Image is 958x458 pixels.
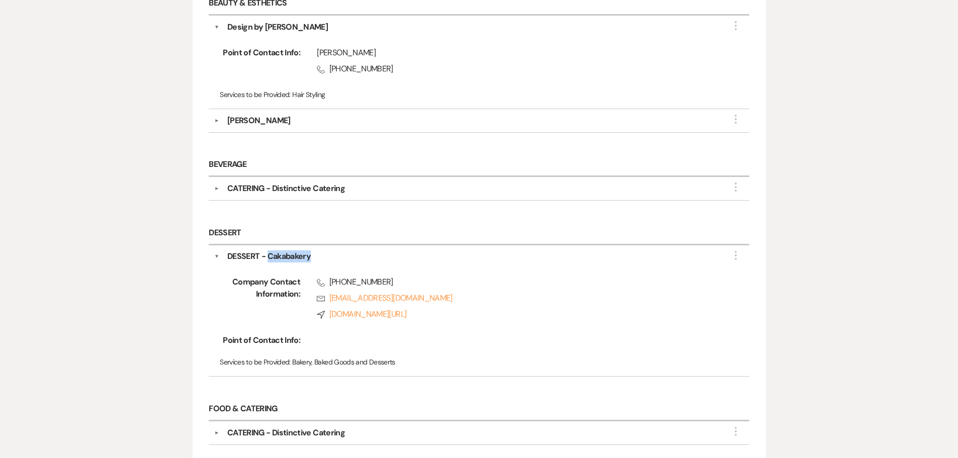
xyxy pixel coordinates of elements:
[220,276,300,324] span: Company Contact Information:
[227,427,345,439] div: CATERING - Distinctive Catering
[227,115,291,127] div: [PERSON_NAME]
[211,118,223,123] button: ▼
[214,21,219,33] button: ▼
[220,47,300,79] span: Point of Contact Info:
[209,222,749,245] h6: Dessert
[214,250,219,262] button: ▼
[220,357,291,367] span: Services to be Provided:
[227,250,311,262] div: DESSERT - Cakabakery
[211,186,223,191] button: ▼
[317,63,717,75] span: [PHONE_NUMBER]
[220,90,291,99] span: Services to be Provided:
[317,308,717,320] a: [DOMAIN_NAME][URL]
[209,154,749,177] h6: Beverage
[209,398,749,421] h6: Food & Catering
[211,430,223,435] button: ▼
[317,292,717,304] a: [EMAIL_ADDRESS][DOMAIN_NAME]
[317,47,717,59] div: [PERSON_NAME]
[220,89,738,100] p: Hair Styling
[227,182,345,195] div: CATERING - Distinctive Catering
[227,21,328,33] div: Design by [PERSON_NAME]
[317,276,717,288] span: [PHONE_NUMBER]
[220,356,738,368] p: Bakery, Baked Goods and Desserts
[220,334,300,346] span: Point of Contact Info:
